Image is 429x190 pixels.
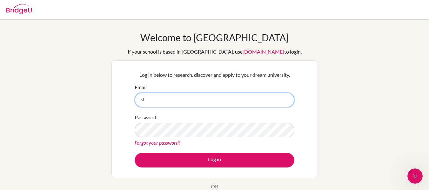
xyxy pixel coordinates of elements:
a: [DOMAIN_NAME] [243,49,284,55]
img: Bridge-U [6,4,32,14]
button: Log in [135,153,294,167]
h1: Welcome to [GEOGRAPHIC_DATA] [140,32,289,43]
iframe: Intercom live chat [407,168,423,184]
p: Log in below to research, discover and apply to your dream university. [135,71,294,79]
label: Email [135,83,147,91]
label: Password [135,114,156,121]
div: If your school is based in [GEOGRAPHIC_DATA], use to login. [128,48,302,56]
a: Forgot your password? [135,140,180,146]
